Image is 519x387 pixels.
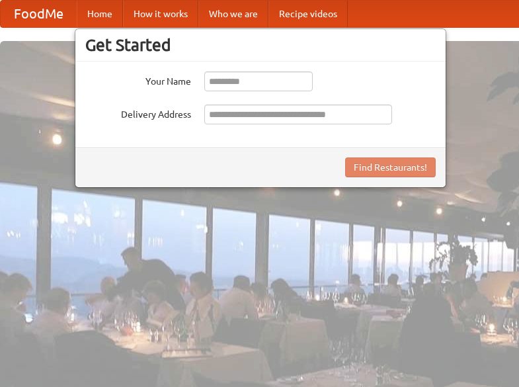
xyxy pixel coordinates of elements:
[85,71,191,88] label: Your Name
[268,1,348,27] a: Recipe videos
[123,1,198,27] a: How it works
[1,1,77,27] a: FoodMe
[85,35,436,55] h3: Get Started
[198,1,268,27] a: Who we are
[77,1,123,27] a: Home
[345,157,436,177] button: Find Restaurants!
[85,105,191,121] label: Delivery Address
